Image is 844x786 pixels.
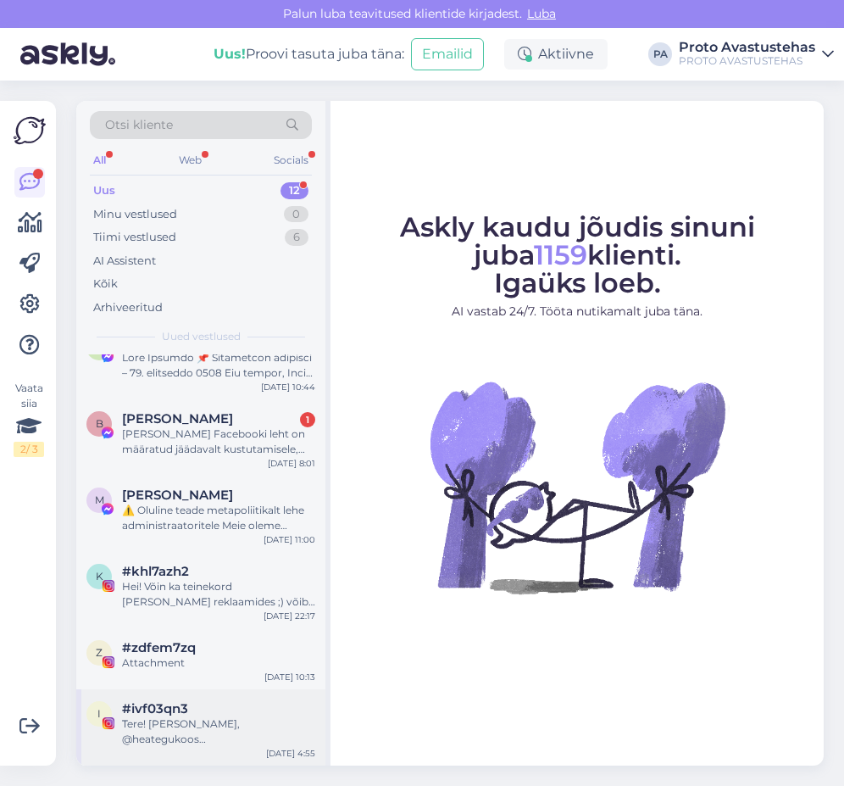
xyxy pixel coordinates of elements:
div: 6 [285,229,308,246]
div: Tiimi vestlused [93,229,176,246]
b: Uus! [214,46,246,62]
span: Beata Trusiak [122,411,233,426]
span: Luba [522,6,561,21]
span: Otsi kliente [105,116,173,134]
span: Uued vestlused [162,329,241,344]
div: [DATE] 11:00 [264,533,315,546]
div: Hei! Võin ka teinekord [PERSON_NAME] reklaamides ;) võib tasuta ka! Teeme ära [122,579,315,610]
div: Proovi tasuta juba täna: [214,44,404,64]
div: Vaata siia [14,381,44,457]
p: AI vastab 24/7. Tööta nutikamalt juba täna. [346,303,808,321]
div: Kõik [93,276,118,293]
div: 2 / 3 [14,442,44,457]
div: ⚠️ Oluline teade metapoliitikalt lehe administraatoritele Meie oleme metapoliitika tugimeeskond. ... [122,503,315,533]
div: Uus [93,182,115,199]
div: [PERSON_NAME] Facebooki leht on määratud jäädavalt kustutamisele, kuna konto loomine, mis esineb ... [122,426,315,457]
span: 1159 [534,238,587,271]
div: PA [648,42,672,66]
div: 0 [284,206,308,223]
div: PROTO AVASTUSTEHAS [679,54,815,68]
span: Askly kaudu jõudis sinuni juba klienti. Igaüks loeb. [400,210,755,299]
span: k [96,570,103,583]
span: Mami Kone [122,488,233,503]
div: Lore Ipsumdo 📌 Sitametcon adipisci – 79. elitseddo 0508 Eiu tempor, Incid utlabo etdo magn aliqu ... [122,350,315,381]
div: [DATE] 4:55 [266,747,315,760]
span: #khl7azh2 [122,564,189,579]
button: Emailid [411,38,484,70]
img: Askly Logo [14,114,46,147]
div: All [90,149,109,171]
span: #ivf03qn3 [122,701,188,716]
div: Aktiivne [504,39,608,70]
div: Minu vestlused [93,206,177,223]
img: No Chat active [425,334,730,639]
div: Attachment [122,655,315,671]
div: [DATE] 8:01 [268,457,315,470]
div: Arhiveeritud [93,299,163,316]
span: #zdfem7zq [122,640,196,655]
a: Proto AvastustehasPROTO AVASTUSTEHAS [679,41,834,68]
div: Socials [270,149,312,171]
div: [DATE] 10:13 [264,671,315,683]
div: 1 [300,412,315,427]
div: Tere! [PERSON_NAME], @heategukoos kommunikatsioonijuht. Meie algatus on loodud @efinancest poolt,... [122,716,315,747]
span: M [95,493,104,506]
div: [DATE] 22:17 [264,610,315,622]
span: i [97,707,101,720]
div: Proto Avastustehas [679,41,815,54]
div: AI Assistent [93,253,156,270]
div: Web [175,149,205,171]
div: 12 [280,182,308,199]
span: B [96,417,103,430]
span: z [96,646,103,659]
div: [DATE] 10:44 [261,381,315,393]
